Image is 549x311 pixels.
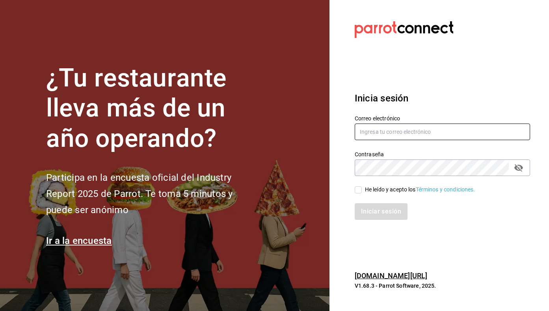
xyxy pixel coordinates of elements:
[355,115,530,121] label: Correo electrónico
[512,161,525,174] button: passwordField
[355,282,530,290] p: V1.68.3 - Parrot Software, 2025.
[355,124,530,140] input: Ingresa tu correo electrónico
[46,235,112,246] a: Ir a la encuesta
[416,186,475,193] a: Términos y condiciones.
[46,63,259,154] h1: ¿Tu restaurante lleva más de un año operando?
[46,170,259,218] h2: Participa en la encuesta oficial del Industry Report 2025 de Parrot. Te toma 5 minutos y puede se...
[365,185,475,194] div: He leído y acepto los
[355,272,427,280] a: [DOMAIN_NAME][URL]
[355,151,530,157] label: Contraseña
[355,91,530,105] h3: Inicia sesión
